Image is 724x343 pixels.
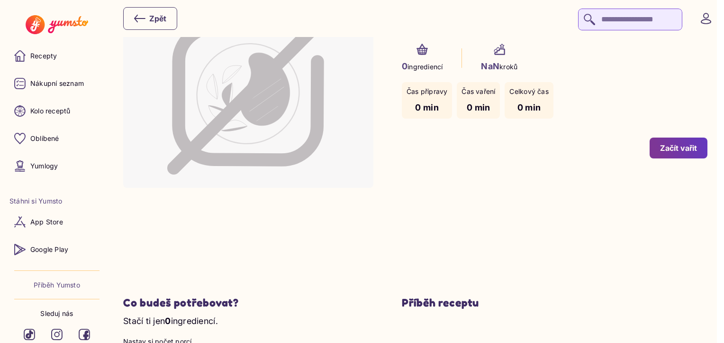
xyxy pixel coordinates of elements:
a: Recepty [9,45,104,67]
span: NaN [481,61,499,71]
iframe: Advertisement [131,207,700,277]
p: Google Play [30,245,68,254]
a: Kolo receptů [9,100,104,122]
p: Čas vaření [462,87,495,96]
p: Sleduj nás [40,309,73,318]
p: Recepty [30,51,57,61]
li: Stáhni si Yumsto [9,196,104,206]
button: Zpět [123,7,177,30]
div: Zpět [134,13,166,24]
p: Stačí ti jen ingrediencí. [123,315,373,327]
div: Začít vařit [660,143,697,153]
button: Začít vařit [650,138,707,158]
img: Yumsto logo [26,15,88,34]
p: Celkový čas [509,87,548,96]
p: Čas přípravy [407,87,448,96]
h2: Co budeš potřebovat? [123,296,373,310]
span: 0 [402,61,407,71]
a: Google Play [9,238,104,261]
span: 0 [165,316,171,326]
a: Oblíbené [9,127,104,150]
span: 0 min [517,102,541,112]
a: Yumlogy [9,155,104,177]
a: Nákupní seznam [9,72,104,95]
p: Yumlogy [30,161,58,171]
p: Kolo receptů [30,106,71,116]
p: ingrediencí [402,60,443,73]
p: Oblíbené [30,134,59,143]
a: Příběh Yumsto [34,280,80,290]
span: 0 min [467,102,490,112]
p: kroků [481,60,517,73]
a: App Store [9,211,104,233]
p: App Store [30,217,63,227]
p: Nákupní seznam [30,79,84,88]
h3: Příběh receptu [402,296,707,310]
span: 0 min [415,102,438,112]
